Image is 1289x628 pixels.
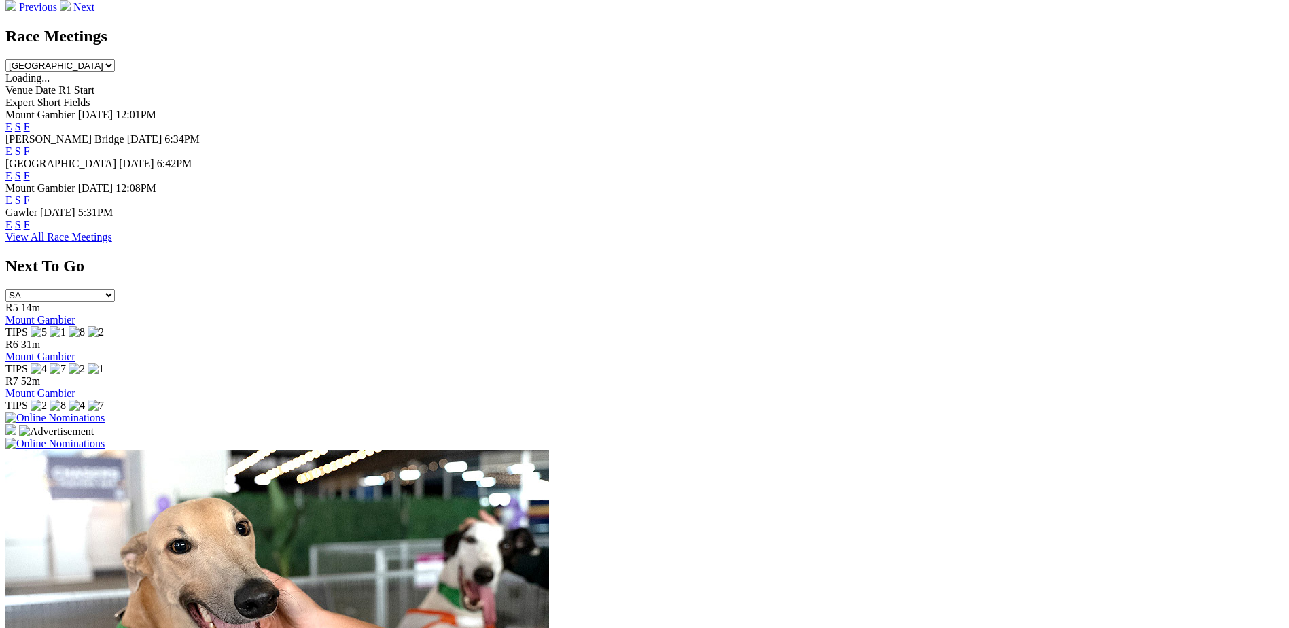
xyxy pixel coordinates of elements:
a: S [15,194,21,206]
img: 1 [88,363,104,375]
a: Next [60,1,94,13]
img: 8 [69,326,85,338]
span: [DATE] [78,182,113,194]
a: E [5,219,12,230]
span: 6:42PM [157,158,192,169]
span: 31m [21,338,40,350]
span: TIPS [5,363,28,374]
span: Date [35,84,56,96]
span: Gawler [5,207,37,218]
span: Fields [63,97,90,108]
span: [DATE] [127,133,162,145]
img: 7 [88,400,104,412]
img: 2 [88,326,104,338]
span: 12:01PM [116,109,156,120]
img: 4 [31,363,47,375]
span: TIPS [5,400,28,411]
a: F [24,170,30,181]
a: E [5,145,12,157]
img: 15187_Greyhounds_GreysPlayCentral_Resize_SA_WebsiteBanner_300x115_2025.jpg [5,424,16,435]
a: E [5,121,12,133]
img: 4 [69,400,85,412]
a: S [15,121,21,133]
span: [DATE] [40,207,75,218]
span: 52m [21,375,40,387]
span: R6 [5,338,18,350]
img: 7 [50,363,66,375]
span: 12:08PM [116,182,156,194]
img: 2 [69,363,85,375]
img: Online Nominations [5,412,105,424]
a: Mount Gambier [5,314,75,326]
span: [GEOGRAPHIC_DATA] [5,158,116,169]
img: 8 [50,400,66,412]
img: Online Nominations [5,438,105,450]
span: R1 Start [58,84,94,96]
a: Previous [5,1,60,13]
h2: Next To Go [5,257,1284,275]
a: E [5,194,12,206]
span: Loading... [5,72,50,84]
a: F [24,121,30,133]
a: F [24,219,30,230]
span: R5 [5,302,18,313]
span: Venue [5,84,33,96]
a: S [15,219,21,230]
span: R7 [5,375,18,387]
a: F [24,194,30,206]
a: Mount Gambier [5,351,75,362]
span: 14m [21,302,40,313]
span: Mount Gambier [5,182,75,194]
a: E [5,170,12,181]
span: Next [73,1,94,13]
span: Previous [19,1,57,13]
a: S [15,145,21,157]
img: Advertisement [19,425,94,438]
span: TIPS [5,326,28,338]
img: 5 [31,326,47,338]
span: [DATE] [119,158,154,169]
span: 5:31PM [78,207,113,218]
img: 1 [50,326,66,338]
span: Expert [5,97,35,108]
span: [DATE] [78,109,113,120]
span: Short [37,97,61,108]
h2: Race Meetings [5,27,1284,46]
a: View All Race Meetings [5,231,112,243]
img: 2 [31,400,47,412]
a: S [15,170,21,181]
span: Mount Gambier [5,109,75,120]
a: Mount Gambier [5,387,75,399]
span: 6:34PM [164,133,200,145]
span: [PERSON_NAME] Bridge [5,133,124,145]
a: F [24,145,30,157]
